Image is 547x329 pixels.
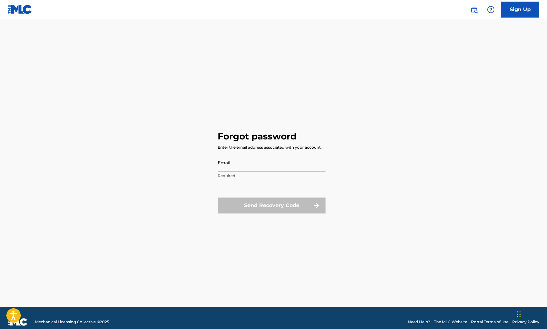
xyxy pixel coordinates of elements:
img: search [470,6,478,13]
a: The MLC Website [434,319,467,325]
div: Drag [517,305,521,324]
a: Need Help? [408,319,430,325]
div: Help [484,3,497,16]
h3: Forgot password [218,131,296,142]
iframe: Chat Widget [515,298,547,329]
div: Enter the email address associated with your account. [218,145,322,150]
span: Mechanical Licensing Collective © 2025 [35,319,109,325]
a: Public Search [468,3,481,16]
p: Required [218,173,326,179]
img: MLC Logo [8,5,32,14]
a: Privacy Policy [512,319,539,325]
a: Sign Up [501,2,539,18]
img: logo [8,318,27,326]
a: Portal Terms of Use [471,319,508,325]
img: help [487,6,495,13]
